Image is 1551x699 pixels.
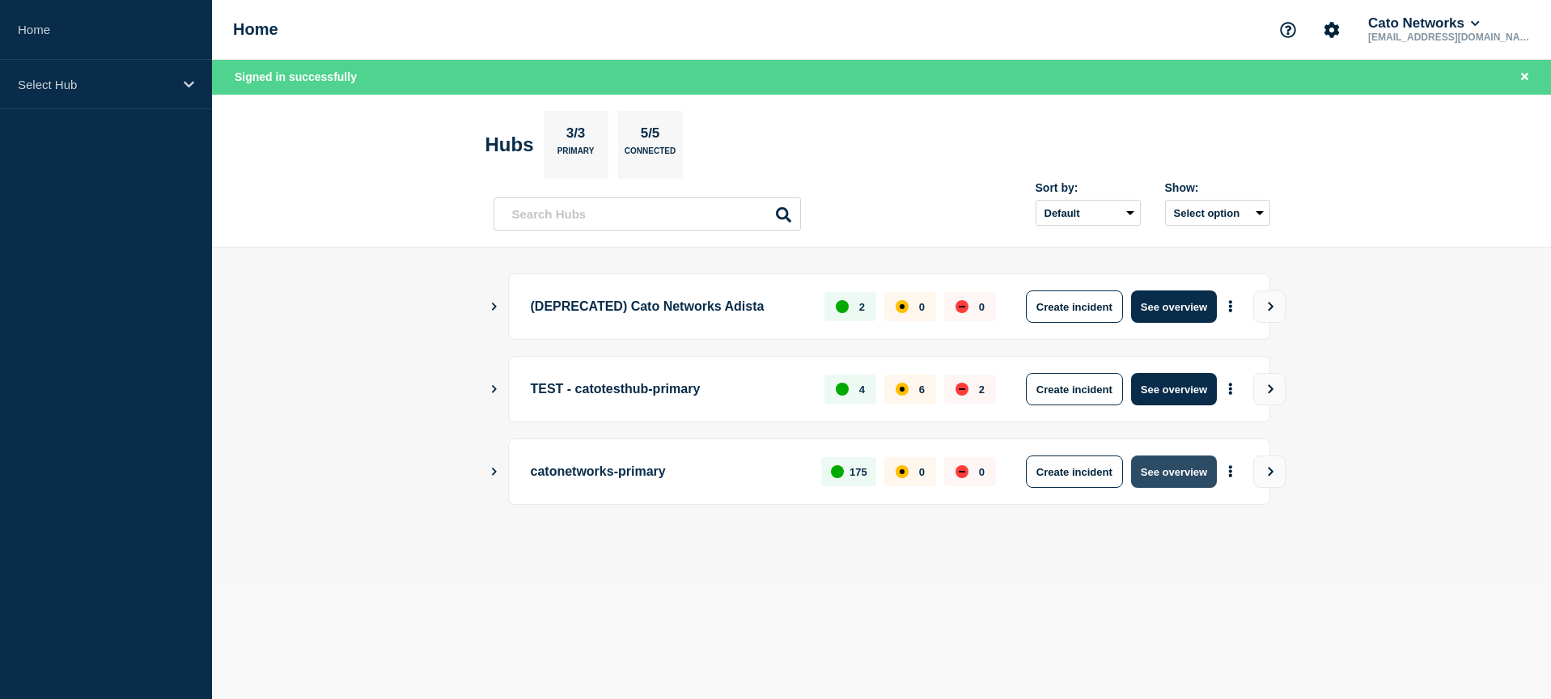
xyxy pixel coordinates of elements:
[956,465,968,478] div: down
[625,146,676,163] p: Connected
[1026,455,1123,488] button: Create incident
[919,301,925,313] p: 0
[836,383,849,396] div: up
[634,125,666,146] p: 5/5
[831,465,844,478] div: up
[1026,373,1123,405] button: Create incident
[1365,15,1483,32] button: Cato Networks
[956,383,968,396] div: down
[919,383,925,396] p: 6
[836,300,849,313] div: up
[494,197,801,231] input: Search Hubs
[531,290,807,323] p: (DEPRECATED) Cato Networks Adista
[1165,181,1270,194] div: Show:
[531,373,807,405] p: TEST - catotesthub-primary
[1365,32,1533,43] p: [EMAIL_ADDRESS][DOMAIN_NAME]
[1515,68,1535,87] button: Close banner
[1131,290,1217,323] button: See overview
[896,383,909,396] div: affected
[1253,455,1286,488] button: View
[18,78,173,91] p: Select Hub
[896,465,909,478] div: affected
[1220,375,1241,405] button: More actions
[1220,292,1241,322] button: More actions
[1131,373,1217,405] button: See overview
[1220,457,1241,487] button: More actions
[485,133,534,156] h2: Hubs
[1026,290,1123,323] button: Create incident
[859,383,865,396] p: 4
[1253,373,1286,405] button: View
[1036,200,1141,226] select: Sort by
[896,300,909,313] div: affected
[1253,290,1286,323] button: View
[979,466,985,478] p: 0
[490,466,498,478] button: Show Connected Hubs
[1165,200,1270,226] button: Select option
[979,301,985,313] p: 0
[560,125,591,146] p: 3/3
[850,466,867,478] p: 175
[557,146,595,163] p: Primary
[490,383,498,396] button: Show Connected Hubs
[1271,13,1305,47] button: Support
[531,455,803,488] p: catonetworks-primary
[919,466,925,478] p: 0
[859,301,865,313] p: 2
[1131,455,1217,488] button: See overview
[233,20,278,39] h1: Home
[235,70,357,83] span: Signed in successfully
[956,300,968,313] div: down
[1315,13,1349,47] button: Account settings
[979,383,985,396] p: 2
[1036,181,1141,194] div: Sort by:
[490,301,498,313] button: Show Connected Hubs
